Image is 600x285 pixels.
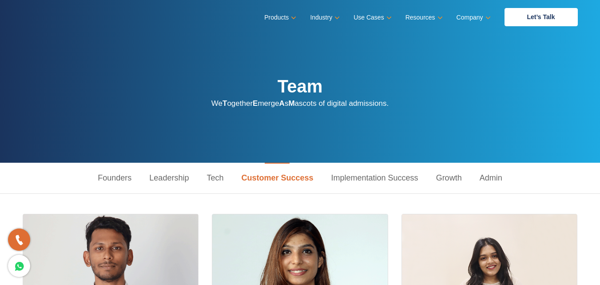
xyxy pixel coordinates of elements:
[427,163,471,193] a: Growth
[505,8,578,26] a: Let’s Talk
[198,163,232,193] a: Tech
[278,76,323,96] strong: Team
[457,11,489,24] a: Company
[264,11,294,24] a: Products
[279,99,285,108] strong: A
[232,163,322,193] a: Customer Success
[211,97,389,110] p: We ogether merge s ascots of digital admissions.
[310,11,338,24] a: Industry
[253,99,258,108] strong: E
[322,163,427,193] a: Implementation Success
[140,163,198,193] a: Leadership
[354,11,389,24] a: Use Cases
[405,11,441,24] a: Resources
[471,163,511,193] a: Admin
[223,99,227,108] strong: T
[89,163,140,193] a: Founders
[288,99,294,108] strong: M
